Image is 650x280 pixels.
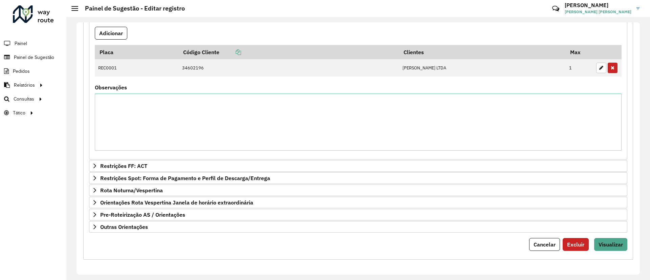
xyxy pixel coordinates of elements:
th: Código Cliente [179,45,399,59]
th: Placa [95,45,179,59]
span: Rota Noturna/Vespertina [100,188,163,193]
span: [PERSON_NAME] [PERSON_NAME] [565,9,631,15]
span: Cancelar [534,241,556,248]
span: Orientações Rota Vespertina Janela de horário extraordinária [100,200,253,205]
td: 1 [566,59,593,77]
a: Restrições FF: ACT [89,160,627,172]
label: Observações [95,83,127,91]
button: Adicionar [95,27,127,40]
a: Orientações Rota Vespertina Janela de horário extraordinária [89,197,627,208]
button: Excluir [563,238,589,251]
a: Outras Orientações [89,221,627,233]
span: Visualizar [599,241,623,248]
h2: Painel de Sugestão - Editar registro [78,5,185,12]
span: Outras Orientações [100,224,148,230]
span: Pre-Roteirização AS / Orientações [100,212,185,217]
span: Excluir [567,241,584,248]
span: Consultas [14,95,34,103]
span: Tático [13,109,25,116]
span: Painel de Sugestão [14,54,54,61]
td: 34602196 [179,59,399,77]
a: Contato Rápido [548,1,563,16]
span: Relatórios [14,82,35,89]
th: Clientes [399,45,565,59]
span: Restrições FF: ACT [100,163,147,169]
span: Painel [15,40,27,47]
th: Max [566,45,593,59]
button: Cancelar [529,238,560,251]
a: Copiar [219,49,241,56]
h3: [PERSON_NAME] [565,2,631,8]
button: Visualizar [594,238,627,251]
span: Pedidos [13,68,30,75]
a: Rota Noturna/Vespertina [89,185,627,196]
td: [PERSON_NAME] LTDA [399,59,565,77]
a: Pre-Roteirização AS / Orientações [89,209,627,220]
td: REC0001 [95,59,179,77]
span: Restrições Spot: Forma de Pagamento e Perfil de Descarga/Entrega [100,175,270,181]
a: Restrições Spot: Forma de Pagamento e Perfil de Descarga/Entrega [89,172,627,184]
